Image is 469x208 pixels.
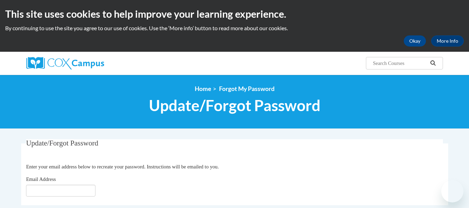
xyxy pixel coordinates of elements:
input: Search Courses [372,59,428,67]
button: Okay [404,35,426,47]
span: Email Address [26,176,56,182]
a: Cox Campus [26,57,158,69]
button: Search [428,59,438,67]
h2: This site uses cookies to help improve your learning experience. [5,7,464,21]
span: Forgot My Password [219,85,275,92]
span: Update/Forgot Password [149,96,320,115]
a: Home [195,85,211,92]
span: Enter your email address below to recreate your password. Instructions will be emailed to you. [26,164,219,169]
img: Cox Campus [26,57,104,69]
a: More Info [431,35,464,47]
p: By continuing to use the site you agree to our use of cookies. Use the ‘More info’ button to read... [5,24,464,32]
input: Email [26,185,95,197]
iframe: Button to launch messaging window [441,180,463,202]
span: Update/Forgot Password [26,139,98,147]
